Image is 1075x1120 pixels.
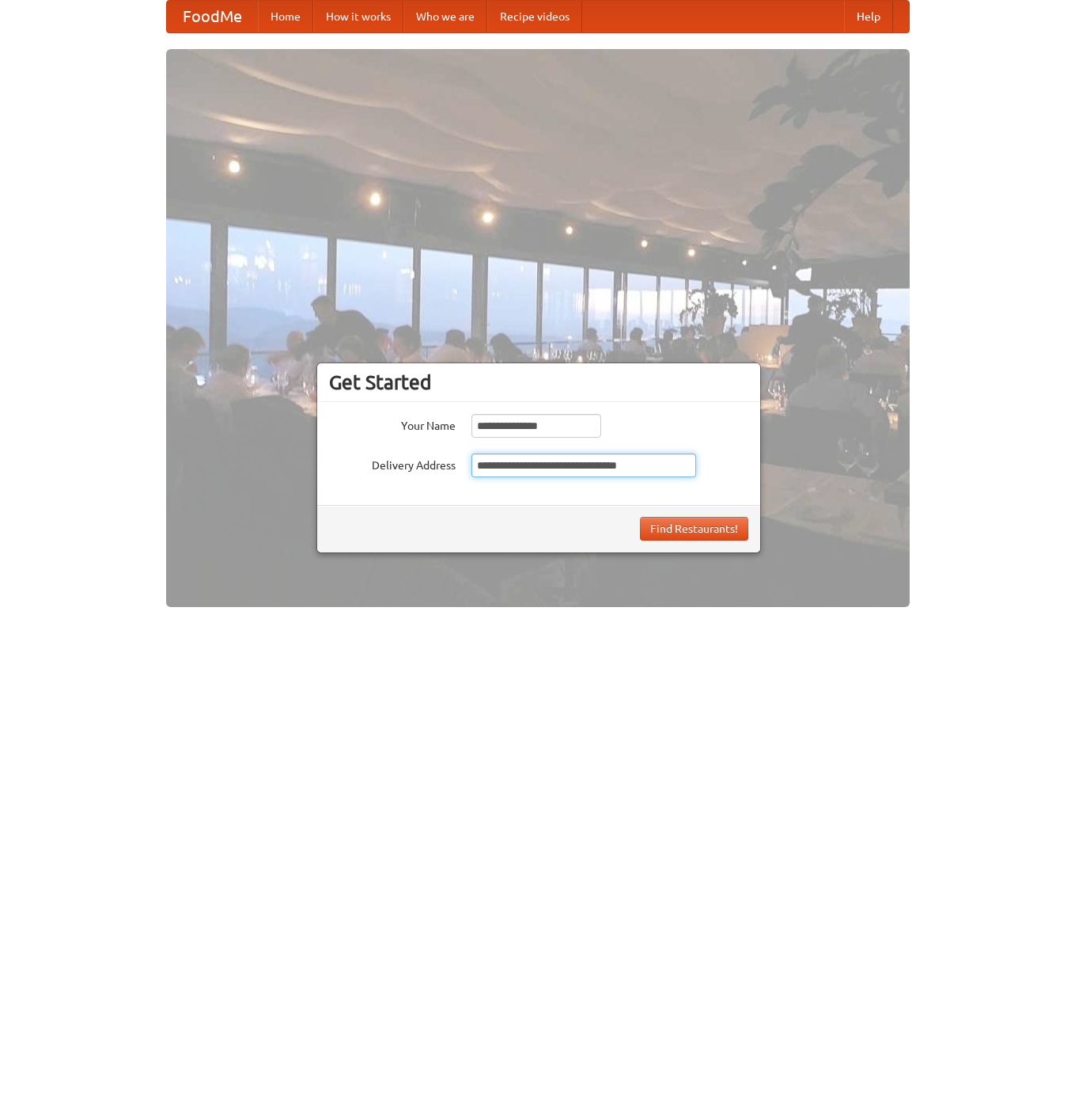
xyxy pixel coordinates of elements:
h3: Get Started [329,370,748,394]
a: Recipe videos [487,1,582,32]
button: Find Restaurants! [640,517,748,541]
a: Home [258,1,313,32]
a: FoodMe [167,1,258,32]
label: Your Name [329,414,456,434]
a: How it works [313,1,403,32]
a: Who we are [403,1,487,32]
label: Delivery Address [329,454,456,473]
a: Help [844,1,893,32]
